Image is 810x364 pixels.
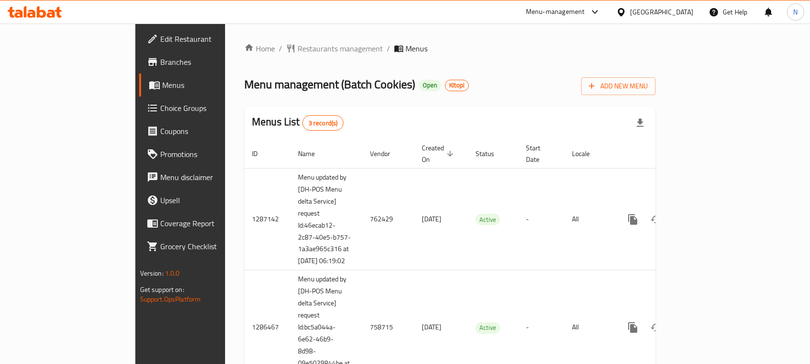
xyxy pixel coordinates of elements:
span: Branches [160,56,263,68]
a: Grocery Checklist [139,235,271,258]
button: Add New Menu [581,77,655,95]
button: more [621,316,644,339]
span: Menu management ( Batch Cookies ) [244,73,415,95]
span: ID [252,148,270,159]
span: [DATE] [422,321,441,333]
span: Restaurants management [298,43,383,54]
a: Upsell [139,189,271,212]
span: [DATE] [422,213,441,225]
span: Get support on: [140,283,184,296]
span: 1.0.0 [165,267,180,279]
td: 762429 [362,168,414,270]
span: Status [476,148,507,159]
span: Open [419,81,441,89]
a: Promotions [139,143,271,166]
span: Choice Groups [160,102,263,114]
div: Export file [629,111,652,134]
a: Menus [139,73,271,97]
li: / [387,43,390,54]
span: Promotions [160,148,263,160]
span: Edit Restaurant [160,33,263,45]
span: Active [476,322,500,333]
span: Grocery Checklist [160,241,263,252]
div: [GEOGRAPHIC_DATA] [630,7,693,17]
nav: breadcrumb [244,43,655,54]
a: Edit Restaurant [139,27,271,50]
div: Open [419,80,441,91]
a: Coverage Report [139,212,271,235]
span: Kitopi [445,81,468,89]
span: Menus [162,79,263,91]
a: Coupons [139,120,271,143]
span: Menu disclaimer [160,171,263,183]
th: Actions [614,139,721,169]
h2: Menus List [252,115,344,131]
span: Add New Menu [589,80,648,92]
span: Coverage Report [160,218,263,229]
button: Change Status [644,316,667,339]
a: Restaurants management [286,43,383,54]
div: Active [476,322,500,334]
span: Version: [140,267,164,279]
span: Active [476,214,500,225]
button: more [621,208,644,231]
span: Start Date [526,142,553,165]
span: Locale [572,148,602,159]
span: Created On [422,142,456,165]
li: / [279,43,282,54]
span: Upsell [160,194,263,206]
a: Support.OpsPlatform [140,293,201,305]
div: Total records count [302,115,344,131]
span: 3 record(s) [303,119,344,128]
div: Menu-management [526,6,585,18]
a: Menu disclaimer [139,166,271,189]
span: Name [298,148,327,159]
a: Choice Groups [139,97,271,120]
td: All [564,168,614,270]
a: Branches [139,50,271,73]
span: Menus [405,43,428,54]
span: Coupons [160,125,263,137]
span: N [793,7,798,17]
td: - [518,168,564,270]
button: Change Status [644,208,667,231]
span: Vendor [370,148,403,159]
td: Menu updated by [DH-POS Menu delta Service] request Id:46ecab12-2c87-40e5-b757-1a3ae965c316 at [D... [290,168,362,270]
